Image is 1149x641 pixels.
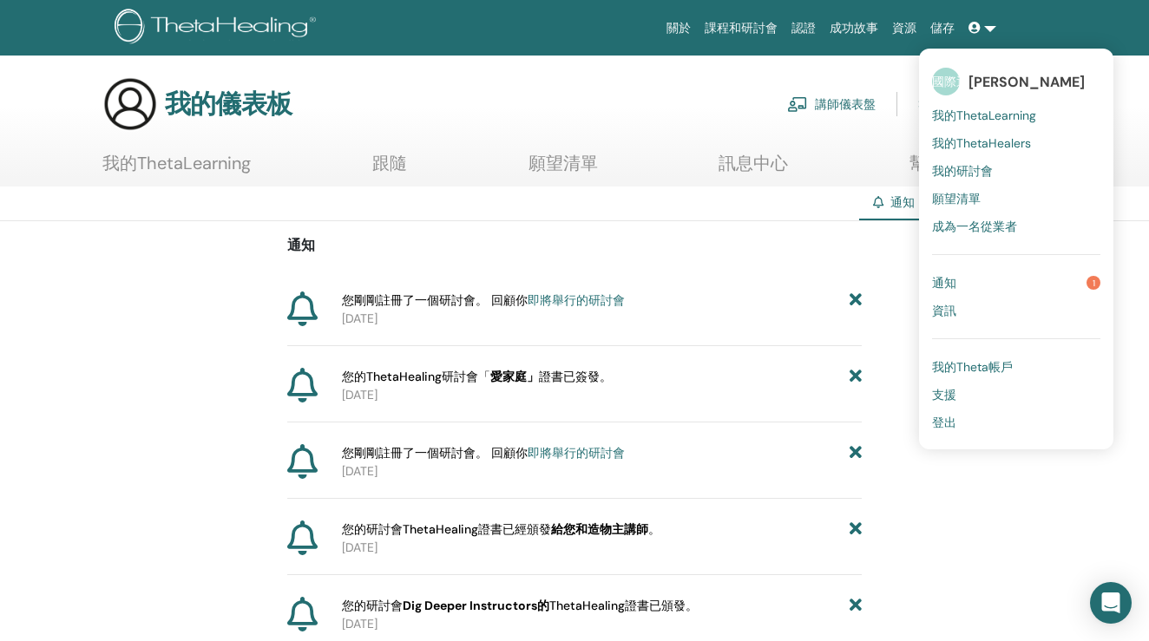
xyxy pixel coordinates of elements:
[932,303,956,318] span: 資訊
[932,108,1036,123] span: 我的ThetaLearning
[342,291,625,310] span: 您剛剛註冊了一個研討會。 回顧你
[932,68,960,95] span: 國際通訊委員會
[115,9,322,48] img: logo.png
[787,85,876,123] a: 講師儀表盤
[918,85,995,123] a: 我的賬戶
[490,369,539,384] b: 愛家庭」
[342,462,862,481] p: [DATE]
[932,415,956,430] span: 登出
[528,292,625,308] a: 即將舉行的研討會
[342,597,698,615] span: 您的研討會 ThetaHealing證書 已頒發。
[403,598,549,613] b: Dig Deeper Instructors的
[932,62,1100,101] a: 國際通訊委員會[PERSON_NAME]
[932,129,1100,157] a: 我的ThetaHealers
[551,521,648,537] b: 給您和造物主講師
[932,353,1100,381] a: 我的Theta帳戶
[342,520,660,539] span: 您的研討會ThetaHealing證書 已經頒發 。
[342,386,862,404] p: [DATE]
[932,101,1100,129] a: 我的ThetaLearning
[785,12,823,44] a: 認證
[342,310,862,328] p: [DATE]
[932,135,1031,151] span: 我的ThetaHealers
[165,88,292,120] h3: 我的儀表板
[287,235,862,256] p: 通知
[698,12,785,44] a: 課程和研討會
[529,153,598,186] a: 願望清單
[932,213,1100,240] a: 成為一名從業者
[1087,276,1100,290] span: 1
[923,12,962,44] a: 儲存
[932,163,993,179] span: 我的研討會
[787,96,808,112] img: chalkboard-teacher.svg
[909,153,996,186] a: 幫助和資源
[932,275,956,291] span: 通知
[528,445,625,461] a: 即將舉行的研討會
[102,153,251,186] a: 我的ThetaLearning
[932,359,1013,375] span: 我的Theta帳戶
[1090,582,1132,624] div: 開啟對講信使
[890,194,915,210] span: 通知
[342,368,612,386] span: 您的ThetaHealing研討會「 證書 已簽發。
[660,12,698,44] a: 關於
[885,12,923,44] a: 資源
[342,539,862,557] p: [DATE]
[932,297,1100,324] a: 資訊
[932,157,1100,185] a: 我的研討會
[102,76,158,132] img: generic-user-icon.jpg
[342,444,625,462] span: 您剛剛註冊了一個研討會。 回顧你
[932,409,1100,436] a: 登出
[932,185,1100,213] a: 願望清單
[932,219,1017,234] span: 成為一名從業者
[719,153,788,186] a: 訊息中心
[968,73,1085,91] span: [PERSON_NAME]
[372,153,407,186] a: 跟隨
[932,191,981,206] span: 願望清單
[932,387,956,402] span: 支援
[932,381,1100,409] a: 支援
[932,269,1100,297] a: 通知1
[342,615,862,633] p: [DATE]
[918,89,939,119] img: cog.svg
[823,12,885,44] a: 成功故事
